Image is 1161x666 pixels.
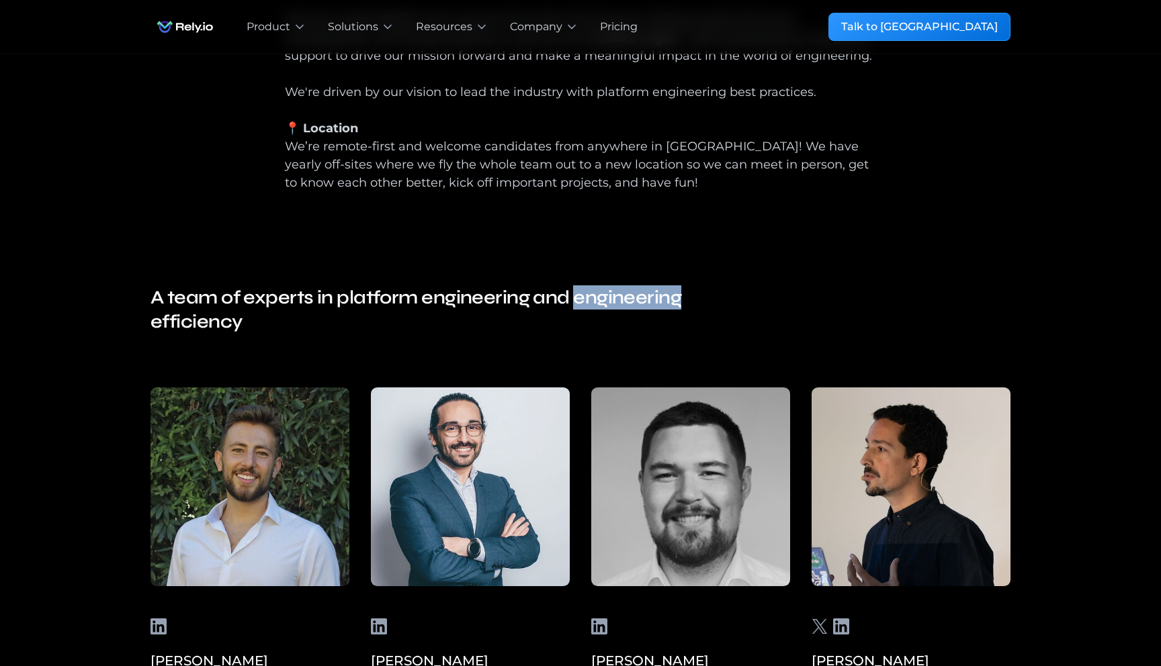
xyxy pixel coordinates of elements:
[600,19,638,35] a: Pricing
[328,19,378,35] div: Solutions
[1072,577,1142,647] iframe: Chatbot
[371,387,570,586] img: Liam Boogar-Azoulay
[416,19,472,35] div: Resources
[841,19,998,35] div: Talk to [GEOGRAPHIC_DATA]
[510,19,562,35] div: Company
[247,19,290,35] div: Product
[828,13,1010,41] a: Talk to [GEOGRAPHIC_DATA]
[285,121,358,136] strong: 📍 Location
[591,387,790,586] img: Liam Boogar-Azoulay
[150,285,742,334] h4: A team of experts in platform engineering and engineering efficiency
[150,13,220,40] img: Rely.io logo
[812,387,1010,586] img: Liam Boogar-Azoulay
[150,13,220,40] a: home
[150,387,349,586] img: Acacio Cruz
